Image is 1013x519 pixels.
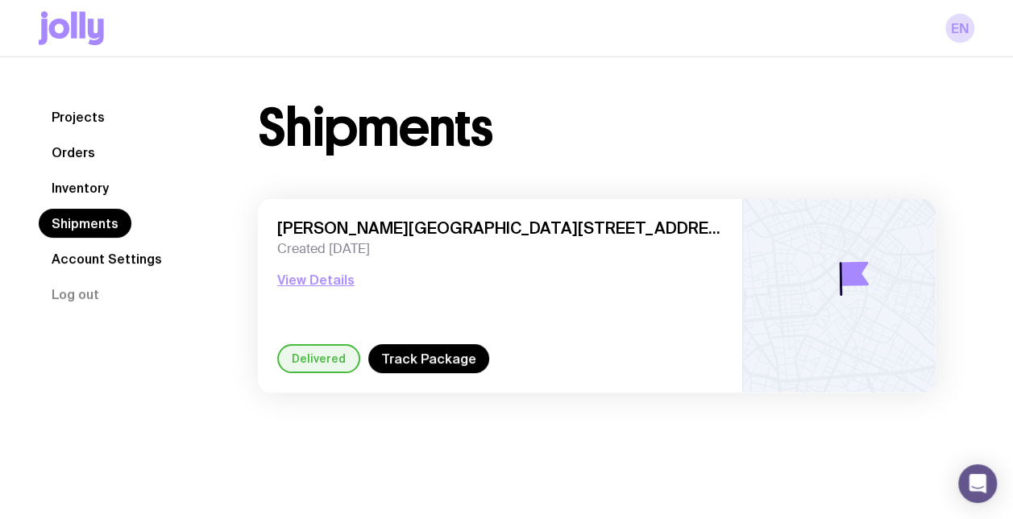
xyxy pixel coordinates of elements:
[39,209,131,238] a: Shipments
[368,344,489,373] a: Track Package
[277,241,723,257] span: Created [DATE]
[945,14,974,43] a: EN
[277,218,723,238] span: [PERSON_NAME][GEOGRAPHIC_DATA][STREET_ADDRESS][GEOGRAPHIC_DATA]
[39,244,175,273] a: Account Settings
[958,464,997,503] div: Open Intercom Messenger
[39,138,108,167] a: Orders
[277,270,355,289] button: View Details
[258,102,492,154] h1: Shipments
[39,173,122,202] a: Inventory
[277,344,360,373] div: Delivered
[39,102,118,131] a: Projects
[39,280,112,309] button: Log out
